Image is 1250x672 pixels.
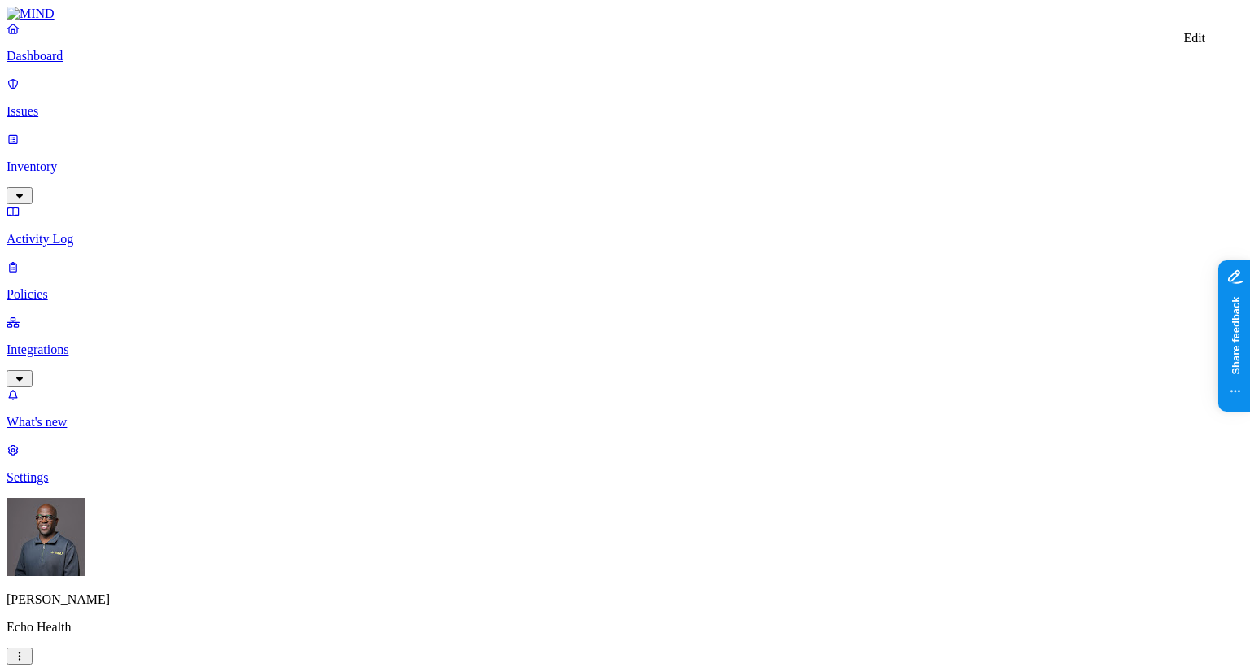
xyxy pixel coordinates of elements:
[7,49,1243,63] p: Dashboard
[7,232,1243,247] p: Activity Log
[7,470,1243,485] p: Settings
[7,159,1243,174] p: Inventory
[7,498,85,576] img: Gregory Thomas
[7,287,1243,302] p: Policies
[1183,31,1205,46] div: Edit
[7,104,1243,119] p: Issues
[7,620,1243,635] p: Echo Health
[7,343,1243,357] p: Integrations
[7,415,1243,430] p: What's new
[7,7,55,21] img: MIND
[7,592,1243,607] p: [PERSON_NAME]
